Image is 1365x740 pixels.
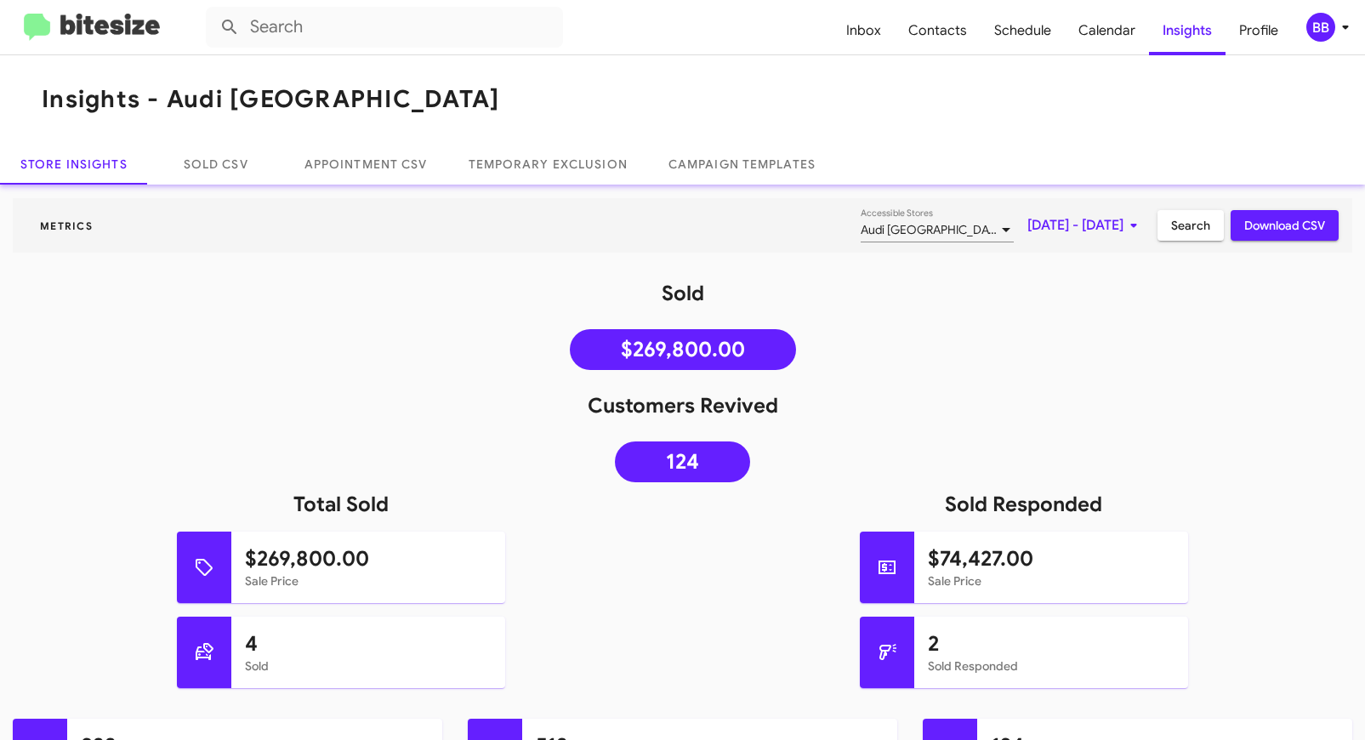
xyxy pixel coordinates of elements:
[1306,13,1335,42] div: BB
[1027,210,1144,241] span: [DATE] - [DATE]
[1171,210,1210,241] span: Search
[245,657,492,675] mat-card-subtitle: Sold
[26,219,106,232] span: Metrics
[284,144,448,185] a: Appointment CSV
[1226,6,1292,55] a: Profile
[1292,13,1346,42] button: BB
[833,6,895,55] a: Inbox
[1014,210,1157,241] button: [DATE] - [DATE]
[245,572,492,589] mat-card-subtitle: Sale Price
[42,86,499,113] h1: Insights - Audi [GEOGRAPHIC_DATA]
[1244,210,1325,241] span: Download CSV
[1157,210,1224,241] button: Search
[1065,6,1149,55] a: Calendar
[1231,210,1339,241] button: Download CSV
[1149,6,1226,55] a: Insights
[981,6,1065,55] a: Schedule
[928,630,1174,657] h1: 2
[206,7,563,48] input: Search
[148,144,284,185] a: Sold CSV
[245,545,492,572] h1: $269,800.00
[861,222,1004,237] span: Audi [GEOGRAPHIC_DATA]
[928,657,1174,675] mat-card-subtitle: Sold Responded
[448,144,648,185] a: Temporary Exclusion
[621,341,745,358] span: $269,800.00
[895,6,981,55] a: Contacts
[928,545,1174,572] h1: $74,427.00
[245,630,492,657] h1: 4
[928,572,1174,589] mat-card-subtitle: Sale Price
[648,144,836,185] a: Campaign Templates
[666,453,699,470] span: 124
